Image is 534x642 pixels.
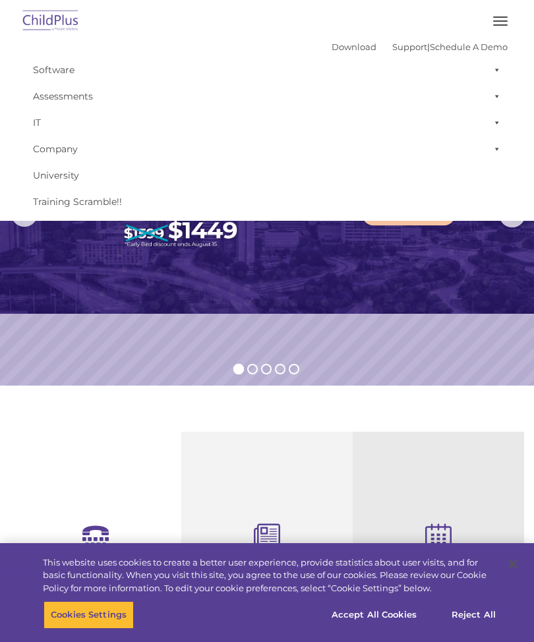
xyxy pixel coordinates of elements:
button: Reject All [432,601,515,629]
a: Assessments [26,83,508,109]
a: Download [332,42,376,52]
a: University [26,162,508,189]
a: Support [392,42,427,52]
button: Close [498,550,527,579]
button: Accept All Cookies [324,601,424,629]
a: Training Scramble!! [26,189,508,215]
font: | [332,42,508,52]
a: Company [26,136,508,162]
img: ChildPlus by Procare Solutions [20,6,82,37]
a: IT [26,109,508,136]
a: Software [26,57,508,83]
div: This website uses cookies to create a better user experience, provide statistics about user visit... [43,556,497,595]
button: Cookies Settings [44,601,134,629]
a: Schedule A Demo [430,42,508,52]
